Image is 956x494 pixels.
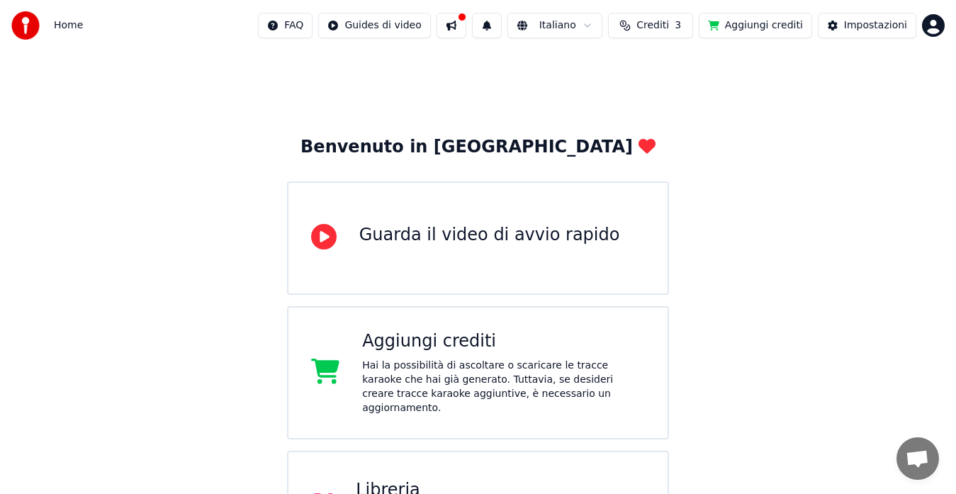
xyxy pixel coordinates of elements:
[636,18,669,33] span: Crediti
[54,18,83,33] span: Home
[362,330,645,353] div: Aggiungi crediti
[818,13,916,38] button: Impostazioni
[318,13,430,38] button: Guides di video
[699,13,812,38] button: Aggiungi crediti
[300,136,656,159] div: Benvenuto in [GEOGRAPHIC_DATA]
[359,224,620,247] div: Guarda il video di avvio rapido
[675,18,681,33] span: 3
[896,437,939,480] div: Aprire la chat
[608,13,693,38] button: Crediti3
[844,18,907,33] div: Impostazioni
[258,13,313,38] button: FAQ
[54,18,83,33] nav: breadcrumb
[362,359,645,415] div: Hai la possibilità di ascoltare o scaricare le tracce karaoke che hai già generato. Tuttavia, se ...
[11,11,40,40] img: youka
